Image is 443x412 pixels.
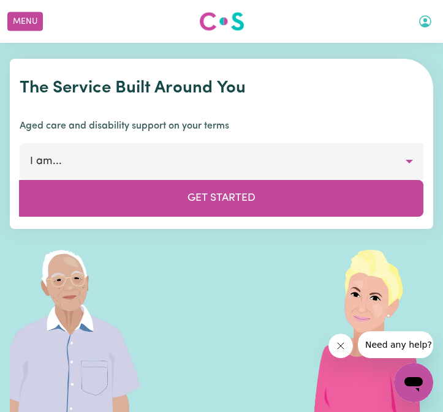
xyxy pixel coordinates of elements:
iframe: Message from company [358,331,433,358]
button: Get Started [19,180,423,217]
button: Menu [7,12,43,31]
iframe: Button to launch messaging window [394,363,433,402]
iframe: Close message [328,334,353,358]
button: I am... [20,143,423,180]
p: Aged care and disability support on your terms [20,119,423,133]
button: My Account [412,11,438,32]
h1: The Service Built Around You [20,78,423,99]
img: Careseekers logo [199,10,244,32]
a: Careseekers logo [199,7,244,36]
